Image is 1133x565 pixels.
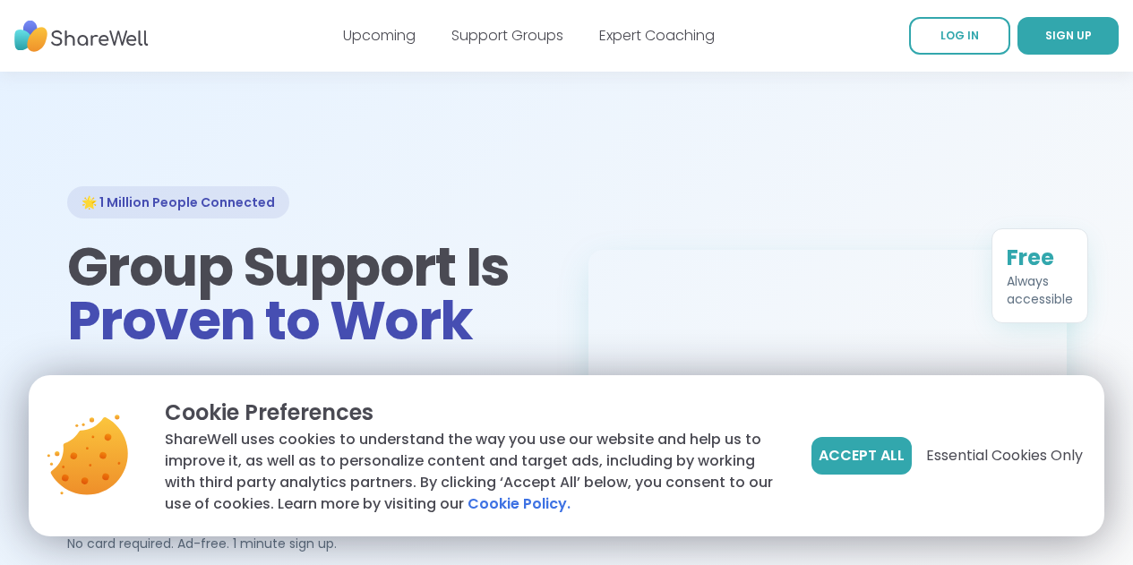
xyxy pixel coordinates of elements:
[599,25,715,46] a: Expert Coaching
[811,437,912,475] button: Accept All
[451,25,563,46] a: Support Groups
[165,397,783,429] p: Cookie Preferences
[819,445,905,467] span: Accept All
[909,17,1010,55] a: LOG IN
[67,186,289,218] div: 🌟 1 Million People Connected
[468,493,571,515] a: Cookie Policy.
[940,28,979,43] span: LOG IN
[165,429,783,515] p: ShareWell uses cookies to understand the way you use our website and help us to improve it, as we...
[67,283,473,358] span: Proven to Work
[1045,28,1092,43] span: SIGN UP
[67,369,545,427] h2: Find hundreds of live online support groups each week.
[343,25,416,46] a: Upcoming
[1007,272,1073,308] div: Always accessible
[926,445,1083,467] span: Essential Cookies Only
[67,240,545,347] h1: Group Support Is
[1017,17,1119,55] a: SIGN UP
[14,12,149,61] img: ShareWell Nav Logo
[1007,244,1073,272] div: Free
[67,535,545,552] p: No card required. Ad-free. 1 minute sign up.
